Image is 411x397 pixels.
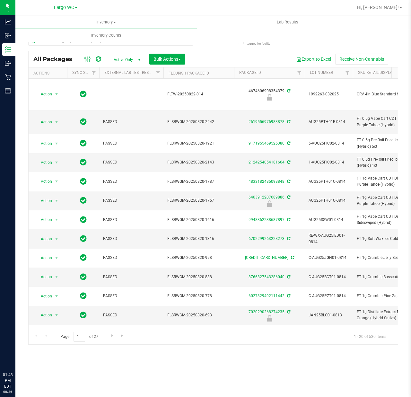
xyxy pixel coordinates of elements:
span: FLSRWGM-20250820-778 [167,293,230,299]
span: 1992263-082025 [309,91,349,97]
span: In Sync [80,117,87,126]
inline-svg: Outbound [5,60,11,66]
span: select [53,118,61,127]
span: Sync from Compliance System [286,236,290,241]
span: All Packages [33,56,79,63]
span: FLSRWGM-20250820-1616 [167,217,230,223]
span: PASSED [103,140,160,146]
span: C-AUG25BCT01-0814 [309,274,349,280]
span: In Sync [80,196,87,205]
a: Filter [89,67,99,78]
a: 7020290268274235 [249,310,284,314]
div: Newly Received [233,94,306,101]
span: Sync from Compliance System [286,195,290,199]
iframe: Resource center [6,346,26,365]
a: Filter [342,67,353,78]
span: Sync from Compliance System [286,275,290,279]
span: select [53,139,61,148]
span: Action [35,177,52,186]
div: Newly Received [233,200,306,207]
a: 2619556976983878 [249,119,284,124]
span: FLTW-20250822-014 [167,91,230,97]
span: select [53,90,61,99]
a: Filter [294,67,305,78]
span: Action [35,292,52,301]
span: In Sync [80,90,87,99]
span: Lab Results [268,19,307,25]
a: [CREDIT_CARD_NUMBER] [245,255,288,260]
span: Sync from Compliance System [290,255,294,260]
span: Action [35,158,52,167]
inline-svg: Inventory [5,46,11,53]
span: FLSRWGM-20250820-2143 [167,159,230,165]
span: Sync from Compliance System [286,310,290,314]
span: Action [35,90,52,99]
a: 8766827543286040 [249,275,284,279]
span: Action [35,118,52,127]
a: 9948362238687897 [249,217,284,222]
a: Go to the next page [108,332,117,340]
span: select [53,215,61,224]
span: 1 - 20 of 530 items [349,332,391,341]
span: Bulk Actions [153,57,181,62]
span: FLSRWGM-20250820-693 [167,312,230,318]
a: Lot Number [310,70,333,75]
span: Largo WC [54,5,74,10]
p: 01:43 PM EDT [3,372,13,389]
span: In Sync [80,215,87,224]
span: JAN25BLO01-0813 [309,312,349,318]
span: C-AUG25JGN01-0814 [309,255,349,261]
button: Bulk Actions [149,54,185,65]
span: AUG25PTH01B-0814 [309,119,349,125]
a: Lab Results [197,15,378,29]
inline-svg: Retail [5,74,11,80]
span: select [53,253,61,262]
span: FLSRWGM-20250820-2242 [167,119,230,125]
span: select [53,272,61,281]
a: Inventory [15,15,197,29]
inline-svg: Inbound [5,32,11,39]
span: Action [35,311,52,320]
button: Export to Excel [292,54,335,65]
span: select [53,292,61,301]
span: Sync from Compliance System [286,89,290,93]
span: Inventory Counts [83,32,130,38]
span: AUG25PTH01C-0814 [309,198,349,204]
a: 6403912207689886 [249,195,284,199]
a: Package ID [239,70,261,75]
span: FLSRWGM-20250820-1767 [167,198,230,204]
a: Filter [153,67,163,78]
a: 6027329492111442 [249,294,284,298]
span: PASSED [103,179,160,185]
span: In Sync [80,234,87,243]
span: PASSED [103,198,160,204]
span: Sync from Compliance System [286,179,290,184]
span: Page of 27 [55,332,103,342]
span: AUG25PTH01C-0814 [309,179,349,185]
span: Sync from Compliance System [286,294,290,298]
span: In Sync [80,158,87,167]
a: Sync Status [72,70,97,75]
span: In Sync [80,177,87,186]
div: Actions [33,71,65,75]
span: Action [35,139,52,148]
span: RE-WX-AUG25IED01-0814 [309,233,349,245]
a: Go to the last page [118,332,127,340]
span: Sync from Compliance System [286,217,290,222]
inline-svg: Reports [5,88,11,94]
span: Inventory [15,19,197,25]
a: 4833182485098848 [249,179,284,184]
span: In Sync [80,253,87,262]
span: FLSRWGM-20250820-1787 [167,179,230,185]
span: In Sync [80,311,87,320]
a: External Lab Test Result [104,70,155,75]
span: In Sync [80,272,87,281]
span: select [53,234,61,243]
span: select [53,177,61,186]
span: PASSED [103,119,160,125]
a: Flourish Package ID [169,71,209,75]
span: Action [35,215,52,224]
a: Sku Retail Display Name [358,70,406,75]
span: Sync from Compliance System [286,160,290,164]
span: PASSED [103,255,160,261]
